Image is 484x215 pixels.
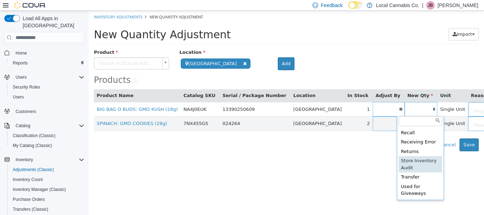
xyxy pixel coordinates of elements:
[10,131,84,140] span: Classification (Classic)
[10,83,43,91] a: Security Roles
[10,175,84,184] span: Inventory Count
[13,167,54,172] span: Adjustments (Classic)
[16,157,33,163] span: Inventory
[348,1,363,9] input: Dark Mode
[428,1,433,10] span: JB
[13,133,56,138] span: Classification (Classic)
[10,59,84,67] span: Reports
[10,195,84,204] span: Purchase Orders
[7,194,87,204] button: Purchase Orders
[13,48,84,57] span: Home
[13,177,43,182] span: Inventory Count
[13,187,66,192] span: Inventory Manager (Classic)
[10,59,30,67] a: Reports
[1,106,87,117] button: Customers
[7,82,87,92] button: Security Roles
[10,195,48,204] a: Purchase Orders
[16,74,27,80] span: Users
[13,60,28,66] span: Reports
[7,92,87,102] button: Users
[10,205,84,214] span: Transfers (Classic)
[13,73,84,81] span: Users
[7,185,87,194] button: Inventory Manager (Classic)
[310,136,354,146] div: Returns
[13,206,48,212] span: Transfers (Classic)
[7,58,87,68] button: Reports
[310,171,354,188] div: Used for Giveaways
[10,165,84,174] span: Adjustments (Classic)
[310,162,354,171] div: Transfer
[13,197,45,202] span: Purchase Orders
[7,141,87,151] button: My Catalog (Classic)
[10,83,84,91] span: Security Roles
[10,141,55,150] a: My Catalog (Classic)
[376,1,419,10] p: Local Cannabis Co.
[422,1,423,10] p: |
[20,15,84,29] span: Load All Apps in [GEOGRAPHIC_DATA]
[13,155,84,164] span: Inventory
[10,205,51,214] a: Transfers (Classic)
[16,123,30,129] span: Catalog
[438,1,478,10] p: [PERSON_NAME]
[13,107,39,116] a: Customers
[1,47,87,58] button: Home
[10,131,58,140] a: Classification (Classic)
[1,121,87,131] button: Catalog
[13,107,84,116] span: Customers
[10,165,57,174] a: Adjustments (Classic)
[10,175,46,184] a: Inventory Count
[13,121,84,130] span: Catalog
[310,146,354,162] div: Store Inventory Audit
[1,155,87,165] button: Inventory
[310,118,354,127] div: Recall
[10,185,84,194] span: Inventory Manager (Classic)
[321,2,343,9] span: Feedback
[14,2,46,9] img: Cova
[7,204,87,214] button: Transfers (Classic)
[13,49,30,57] a: Home
[13,73,29,81] button: Users
[16,50,27,56] span: Home
[13,84,40,90] span: Security Roles
[310,127,354,136] div: Receiving Error
[1,72,87,82] button: Users
[13,143,52,148] span: My Catalog (Classic)
[10,93,27,101] a: Users
[7,165,87,175] button: Adjustments (Classic)
[10,141,84,150] span: My Catalog (Classic)
[10,185,69,194] a: Inventory Manager (Classic)
[7,131,87,141] button: Classification (Classic)
[13,121,33,130] button: Catalog
[7,175,87,185] button: Inventory Count
[13,94,24,100] span: Users
[16,109,36,114] span: Customers
[13,155,36,164] button: Inventory
[10,93,84,101] span: Users
[426,1,435,10] div: Jennifer Booth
